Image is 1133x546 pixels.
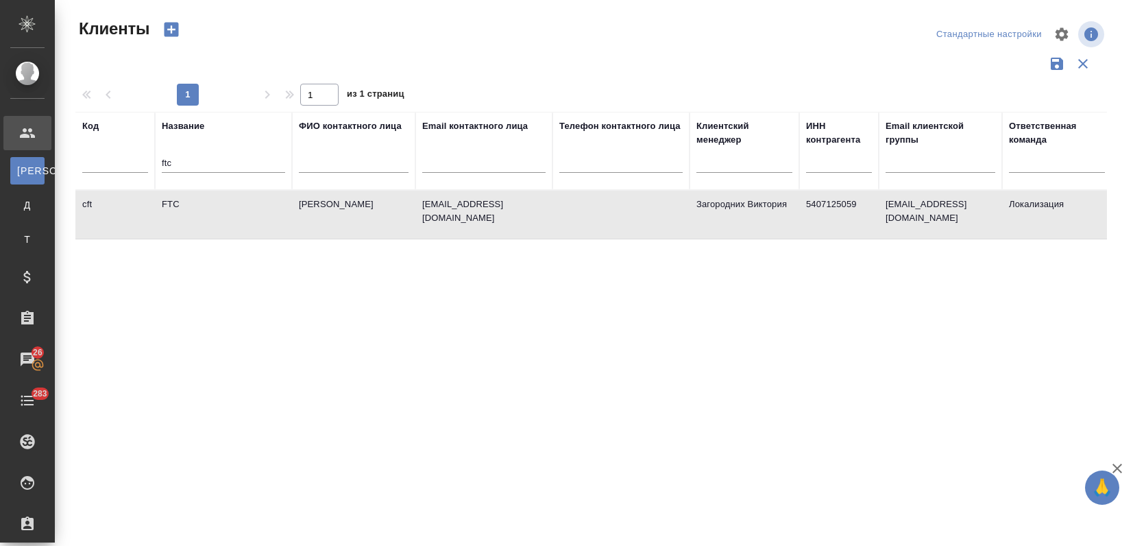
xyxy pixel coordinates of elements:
[879,191,1002,239] td: [EMAIL_ADDRESS][DOMAIN_NAME]
[82,119,99,133] div: Код
[25,346,51,359] span: 26
[1091,473,1114,502] span: 🙏
[10,226,45,253] a: Т
[17,233,38,246] span: Т
[10,157,45,185] a: [PERSON_NAME]
[422,119,528,133] div: Email контактного лица
[17,198,38,212] span: Д
[17,164,38,178] span: [PERSON_NAME]
[3,342,51,377] a: 26
[806,119,872,147] div: ИНН контрагента
[25,387,56,401] span: 283
[696,119,792,147] div: Клиентский менеджер
[422,198,546,225] p: [EMAIL_ADDRESS][DOMAIN_NAME]
[299,119,402,133] div: ФИО контактного лица
[347,86,404,106] span: из 1 страниц
[1085,471,1119,505] button: 🙏
[75,191,155,239] td: cft
[155,18,188,41] button: Создать
[1078,21,1107,47] span: Посмотреть информацию
[10,191,45,219] a: Д
[1070,51,1096,77] button: Сбросить фильтры
[3,383,51,418] a: 283
[690,191,799,239] td: Загородних Виктория
[292,191,415,239] td: [PERSON_NAME]
[75,18,149,40] span: Клиенты
[933,24,1045,45] div: split button
[1002,191,1112,239] td: Локализация
[1044,51,1070,77] button: Сохранить фильтры
[155,191,292,239] td: FTC
[1045,18,1078,51] span: Настроить таблицу
[886,119,995,147] div: Email клиентской группы
[162,119,204,133] div: Название
[1009,119,1105,147] div: Ответственная команда
[799,191,879,239] td: 5407125059
[559,119,681,133] div: Телефон контактного лица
